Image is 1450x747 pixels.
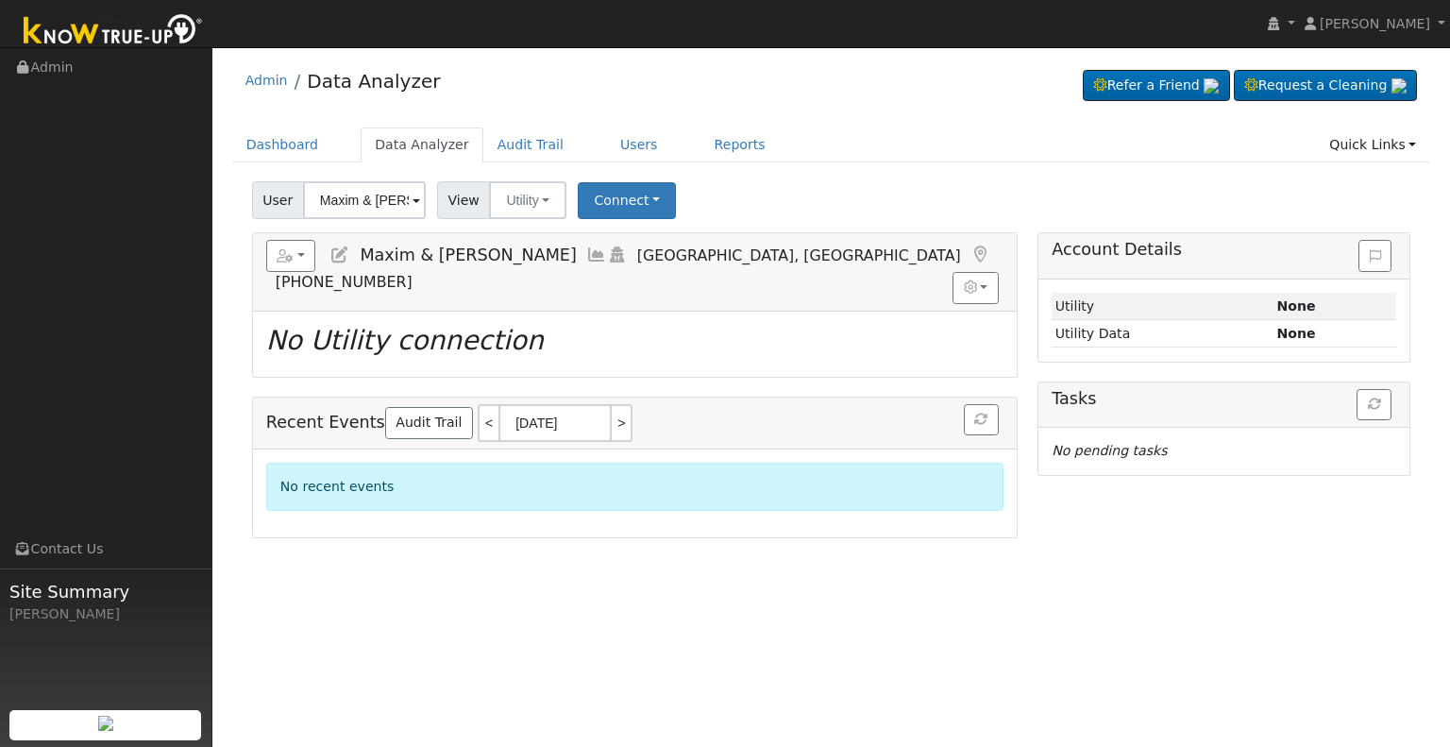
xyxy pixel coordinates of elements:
[1276,326,1315,341] strong: None
[9,579,202,604] span: Site Summary
[612,404,632,442] a: >
[1052,443,1167,458] i: No pending tasks
[1052,389,1396,409] h5: Tasks
[637,246,961,264] span: [GEOGRAPHIC_DATA], [GEOGRAPHIC_DATA]
[1358,240,1391,272] button: Issue History
[360,246,576,264] span: Maxim & [PERSON_NAME]
[98,716,113,731] img: retrieve
[437,181,491,219] span: View
[266,404,1003,442] h5: Recent Events
[1052,240,1396,260] h5: Account Details
[1276,298,1315,314] strong: ID: null, authorized: None
[483,127,578,162] a: Audit Trail
[329,246,350,264] a: Edit User (31293)
[14,10,212,53] img: Know True-Up
[1052,320,1273,348] td: Utility Data
[1357,389,1391,421] button: Refresh
[607,246,628,264] a: Login As (last Never)
[578,182,676,219] button: Connect
[276,273,413,291] span: [PHONE_NUMBER]
[303,181,426,219] input: Select a User
[245,73,288,88] a: Admin
[1083,70,1230,102] a: Refer a Friend
[586,246,607,264] a: Multi-Series Graph
[1204,78,1219,93] img: retrieve
[1234,70,1417,102] a: Request a Cleaning
[266,325,544,356] i: No Utility connection
[307,70,440,93] a: Data Analyzer
[361,127,483,162] a: Data Analyzer
[232,127,333,162] a: Dashboard
[964,404,999,436] button: Refresh
[9,604,202,624] div: [PERSON_NAME]
[1320,16,1430,31] span: [PERSON_NAME]
[489,181,566,219] button: Utility
[385,407,473,439] a: Audit Trail
[1391,78,1407,93] img: retrieve
[700,127,780,162] a: Reports
[266,463,1003,511] div: No recent events
[478,404,498,442] a: <
[970,246,991,264] a: Map
[606,127,672,162] a: Users
[1052,293,1273,320] td: Utility
[1315,127,1430,162] a: Quick Links
[252,181,304,219] span: User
